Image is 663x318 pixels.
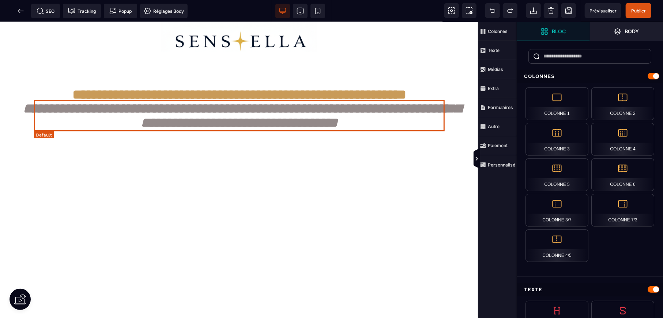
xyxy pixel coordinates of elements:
span: Autre [478,117,517,136]
span: Prévisualiser [589,8,617,14]
span: Nettoyage [544,3,558,18]
span: Colonnes [478,22,517,41]
span: Enregistrer le contenu [626,3,651,18]
div: Colonne 3/7 [525,194,588,227]
span: Réglages Body [144,7,184,15]
span: Métadata SEO [31,4,60,18]
span: Texte [478,41,517,60]
div: Colonnes [517,70,663,83]
span: SEO [37,7,55,15]
strong: Autre [488,124,500,129]
span: Retour [14,4,28,18]
span: Voir mobile [310,4,325,18]
span: Défaire [485,3,500,18]
span: Paiement [478,136,517,155]
strong: Personnalisé [488,162,515,168]
span: Ouvrir les blocs [517,22,590,41]
strong: Texte [488,48,500,53]
span: Voir les composants [444,3,459,18]
div: Colonne 4 [591,123,654,156]
span: Aperçu [585,3,621,18]
span: Favicon [140,4,188,18]
div: Colonne 3 [525,123,588,156]
span: Extra [478,79,517,98]
span: Personnalisé [478,155,517,174]
span: Ouvrir les calques [590,22,663,41]
div: Colonne 2 [591,87,654,120]
span: Tracking [68,7,96,15]
span: Voir tablette [293,4,308,18]
span: Capture d'écran [462,3,476,18]
div: Colonne 7/3 [591,194,654,227]
span: Rétablir [503,3,517,18]
strong: Body [625,29,639,34]
span: Publier [631,8,646,14]
strong: Médias [488,67,503,72]
div: Colonne 6 [591,158,654,191]
span: Code de suivi [63,4,101,18]
span: Créer une alerte modale [104,4,137,18]
div: Texte [517,283,663,296]
strong: Paiement [488,143,508,148]
div: Colonne 5 [525,158,588,191]
div: Colonne 1 [525,87,588,120]
span: Afficher les vues [517,148,524,170]
strong: Bloc [552,29,566,34]
strong: Colonnes [488,29,508,34]
div: Colonne 4/5 [525,229,588,262]
span: Médias [478,60,517,79]
strong: Formulaires [488,105,513,110]
span: Formulaires [478,98,517,117]
span: Enregistrer [561,3,576,18]
span: Popup [109,7,132,15]
strong: Extra [488,86,499,91]
span: Voir bureau [275,4,290,18]
span: Importer [526,3,541,18]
